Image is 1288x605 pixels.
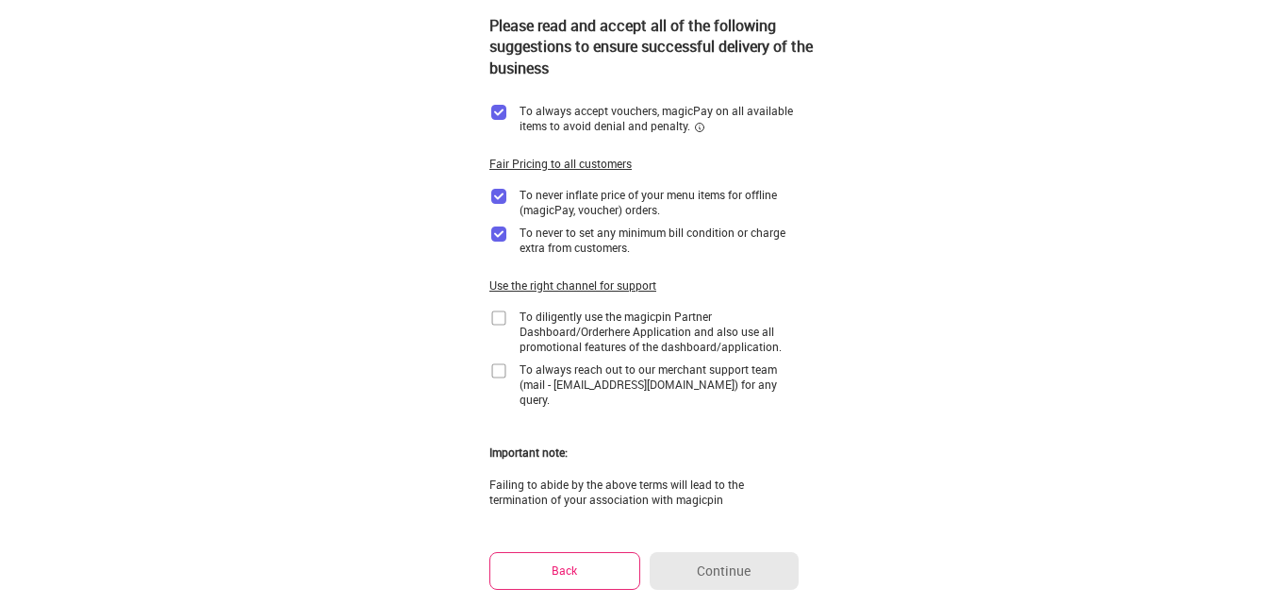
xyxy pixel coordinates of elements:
div: To diligently use the magicpin Partner Dashboard/Orderhere Application and also use all promotion... [520,309,799,354]
img: checkbox_purple.ceb64cee.svg [489,103,508,122]
div: To never to set any minimum bill condition or charge extra from customers. [520,225,799,255]
button: Continue [650,552,799,590]
img: home-delivery-unchecked-checkbox-icon.f10e6f61.svg [489,361,508,380]
div: Use the right channel for support [489,277,656,294]
div: Failing to abide by the above terms will lead to the termination of your association with magicpin [489,477,799,507]
img: home-delivery-unchecked-checkbox-icon.f10e6f61.svg [489,309,508,328]
button: Back [489,552,640,589]
div: To never inflate price of your menu items for offline (magicPay, voucher) orders. [520,187,799,217]
img: checkbox_purple.ceb64cee.svg [489,225,508,244]
img: checkbox_purple.ceb64cee.svg [489,187,508,206]
div: To always accept vouchers, magicPay on all available items to avoid denial and penalty. [520,103,799,133]
img: informationCircleBlack.2195f373.svg [694,122,705,133]
div: Important note: [489,445,568,461]
div: To always reach out to our merchant support team (mail - [EMAIL_ADDRESS][DOMAIN_NAME]) for any qu... [520,361,799,407]
div: Fair Pricing to all customers [489,156,632,172]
